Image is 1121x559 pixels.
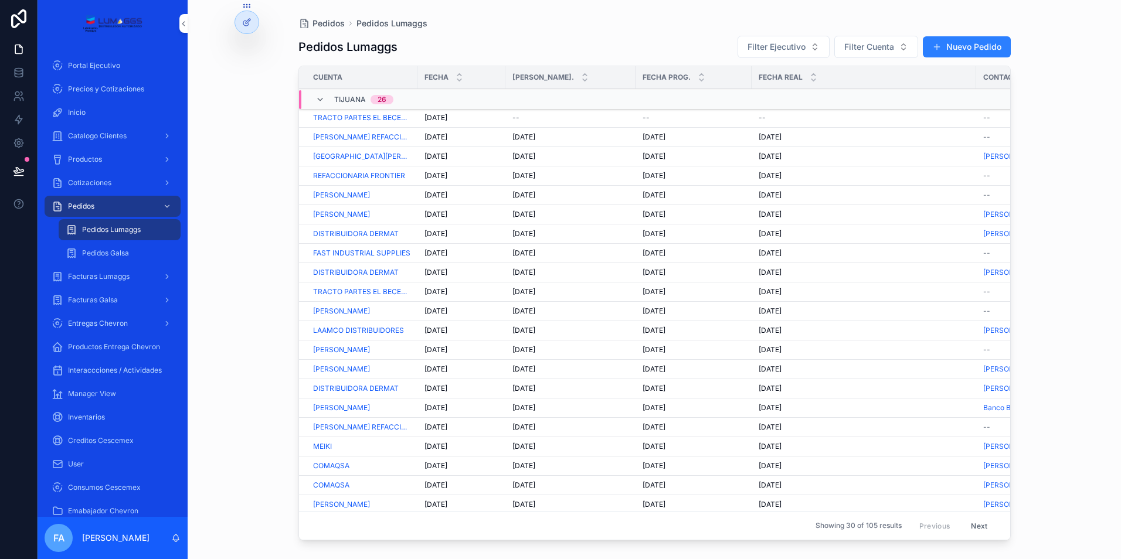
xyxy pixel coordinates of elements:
[643,306,665,316] span: [DATE]
[313,345,410,355] a: [PERSON_NAME]
[983,190,1060,200] a: --
[313,442,410,451] a: MEIKI
[983,287,1060,296] a: --
[983,326,1040,335] span: [PERSON_NAME]
[643,248,665,258] span: [DATE]
[983,171,1060,180] a: --
[512,248,629,258] a: [DATE]
[643,229,745,238] a: [DATE]
[313,268,399,277] a: DISTRIBUIDORA DERMAT
[334,95,366,104] span: Tijuana
[424,171,447,180] span: [DATE]
[68,413,105,422] span: Inventarios
[759,403,969,413] a: [DATE]
[512,442,535,451] span: [DATE]
[424,461,498,471] a: [DATE]
[983,384,1060,393] a: [PERSON_NAME]
[424,113,498,122] a: [DATE]
[643,210,665,219] span: [DATE]
[983,384,1040,393] a: [PERSON_NAME]
[643,364,665,374] span: [DATE]
[424,152,498,161] a: [DATE]
[45,196,181,217] a: Pedidos
[759,132,782,142] span: [DATE]
[983,268,1040,277] span: [PERSON_NAME]
[313,287,410,296] a: TRACTO PARTES EL BECERRO
[983,403,1060,413] a: Banco Bvld 2000
[424,268,498,277] a: [DATE]
[643,268,665,277] span: [DATE]
[759,210,969,219] a: [DATE]
[424,171,498,180] a: [DATE]
[643,132,745,142] a: [DATE]
[68,459,84,469] span: User
[983,287,990,296] span: --
[983,422,990,432] span: --
[983,422,1060,432] a: --
[983,210,1060,219] a: [PERSON_NAME]
[313,229,399,238] a: DISTRIBUIDORA DERMAT
[512,287,629,296] a: [DATE]
[983,113,990,122] span: --
[759,229,969,238] a: [DATE]
[424,326,447,335] span: [DATE]
[313,306,410,316] a: [PERSON_NAME]
[424,403,498,413] a: [DATE]
[759,345,969,355] a: [DATE]
[512,229,535,238] span: [DATE]
[643,403,665,413] span: [DATE]
[643,171,665,180] span: [DATE]
[923,36,1011,57] button: Nuevo Pedido
[424,132,498,142] a: [DATE]
[983,152,1040,161] a: [PERSON_NAME]
[68,108,86,117] span: Inicio
[512,422,535,432] span: [DATE]
[424,345,498,355] a: [DATE]
[512,113,629,122] a: --
[68,178,111,188] span: Cotizaciones
[643,422,745,432] a: [DATE]
[424,132,447,142] span: [DATE]
[748,41,806,53] span: Filter Ejecutivo
[512,132,629,142] a: [DATE]
[643,132,665,142] span: [DATE]
[512,210,629,219] a: [DATE]
[313,113,410,122] a: TRACTO PARTES EL BECERRO
[424,403,447,413] span: [DATE]
[643,229,665,238] span: [DATE]
[759,326,969,335] a: [DATE]
[313,403,370,413] span: [PERSON_NAME]
[68,295,118,305] span: Facturas Galsa
[313,248,410,258] a: FAST INDUSTRIAL SUPPLIES
[424,210,498,219] a: [DATE]
[983,171,990,180] span: --
[424,422,498,432] a: [DATE]
[298,18,345,29] a: Pedidos
[759,384,969,393] a: [DATE]
[424,364,498,374] a: [DATE]
[759,326,782,335] span: [DATE]
[313,461,349,471] a: COMAQSA
[313,132,410,142] span: [PERSON_NAME] REFACCIONES
[643,345,665,355] span: [DATE]
[68,319,128,328] span: Entregas Chevron
[313,152,410,161] a: [GEOGRAPHIC_DATA][PERSON_NAME][GEOGRAPHIC_DATA]
[512,190,535,200] span: [DATE]
[983,190,990,200] span: --
[424,268,447,277] span: [DATE]
[643,190,745,200] a: [DATE]
[643,345,745,355] a: [DATE]
[424,152,447,161] span: [DATE]
[68,61,120,70] span: Portal Ejecutivo
[512,442,629,451] a: [DATE]
[983,442,1060,451] a: [PERSON_NAME]
[59,243,181,264] a: Pedidos Galsa
[759,113,766,122] span: --
[424,461,447,471] span: [DATE]
[643,403,745,413] a: [DATE]
[983,248,990,258] span: --
[82,225,141,234] span: Pedidos Lumaggs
